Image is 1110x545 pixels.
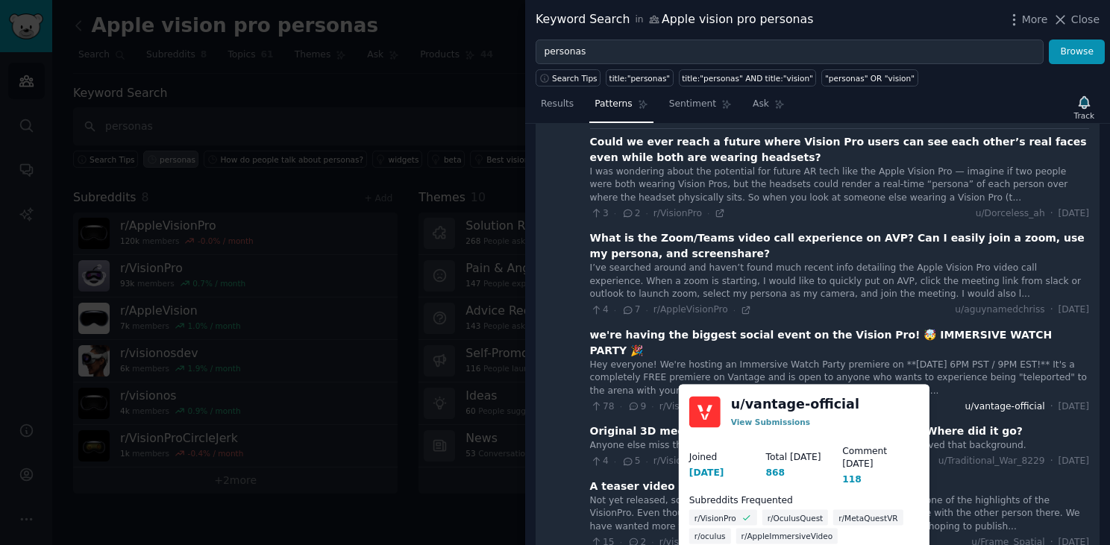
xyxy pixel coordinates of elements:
[938,455,1045,468] span: u/Traditional_War_8229
[621,455,640,468] span: 5
[645,208,647,218] span: ·
[1022,12,1048,28] span: More
[620,401,622,412] span: ·
[621,303,640,317] span: 7
[731,417,810,426] a: View Submissions
[614,456,616,467] span: ·
[1074,110,1094,121] div: Track
[825,73,915,84] div: "personas" OR "vision"
[1059,207,1089,221] span: [DATE]
[753,98,769,111] span: Ask
[590,494,1089,534] div: Not yet released, so we can't plug a link. For us, the Personas have been one of the highlights o...
[590,134,1089,166] div: Could we ever reach a future where Vision Pro users can see each other’s real faces even while bo...
[590,303,609,317] span: 4
[536,69,601,86] button: Search Tips
[590,166,1089,205] div: I was wondering about the potential for future AR tech like the Apple Vision Pro — imagine if two...
[590,400,615,414] span: 78
[536,40,1044,65] input: Try a keyword related to your business
[842,444,919,470] dt: Comment [DATE]
[741,531,833,541] span: r/AppleImmersiveVideo
[590,262,1089,301] div: I’ve searched around and haven’t found much recent info detailing the Apple Vision Pro video call...
[1053,12,1100,28] button: Close
[606,69,674,86] a: title:"personas"
[590,207,609,221] span: 3
[536,92,579,123] a: Results
[627,400,646,414] span: 9
[1050,303,1053,317] span: ·
[976,207,1045,221] span: u/Dorceless_ah
[689,451,766,464] dt: Joined
[536,10,813,29] div: Keyword Search Apple vision pro personas
[653,456,702,466] span: r/VisionPro
[1071,12,1100,28] span: Close
[595,98,632,111] span: Patterns
[669,98,716,111] span: Sentiment
[621,207,640,221] span: 2
[707,208,709,218] span: ·
[955,303,1044,317] span: u/aguynamedchriss
[731,395,859,414] a: u/vantage-official
[765,467,785,480] div: 868
[747,92,790,123] a: Ask
[733,305,736,315] span: ·
[838,512,897,523] span: r/MetaQuestVR
[590,439,1089,453] div: Anyone else miss the original 3D meeting room for your AVP persona? I loved that background.
[689,396,721,427] img: vantage-official
[694,531,726,541] span: r/oculus
[645,456,647,467] span: ·
[614,208,616,218] span: ·
[1059,400,1089,414] span: [DATE]
[1059,303,1089,317] span: [DATE]
[609,73,671,84] div: title:"personas"
[765,451,842,464] dt: Total [DATE]
[653,304,728,315] span: r/AppleVisionPro
[1006,12,1048,28] button: More
[635,13,643,27] span: in
[651,401,653,412] span: ·
[1059,455,1089,468] span: [DATE]
[552,73,598,84] span: Search Tips
[842,473,862,487] div: 118
[590,479,921,494] div: A teaser video of our new SharePlay game for VisionPro
[965,400,1045,414] span: u/vantage-official
[541,98,574,111] span: Results
[682,73,813,84] div: title:"personas" AND title:"vision"
[1069,92,1100,123] button: Track
[768,512,824,523] span: r/OculusQuest
[1049,40,1105,65] button: Browse
[590,423,1023,439] div: Original 3D meeting room for AVP persona background - Where did it go?
[590,455,609,468] span: 4
[590,230,1089,262] div: What is the Zoom/Teams video call experience on AVP? Can I easily join a zoom, use my persona, an...
[679,69,817,86] a: title:"personas" AND title:"vision"
[664,92,737,123] a: Sentiment
[1050,455,1053,468] span: ·
[1050,400,1053,414] span: ·
[659,401,708,412] span: r/VisionPro
[821,69,918,86] a: "personas" OR "vision"
[689,467,724,480] div: [DATE]
[1050,207,1053,221] span: ·
[653,208,702,218] span: r/VisionPro
[694,512,736,523] span: r/VisionPro
[590,359,1089,398] div: Hey everyone! We're hosting an Immersive Watch Party premiere on **[DATE] 6PM PST / 9PM EST!** It...
[614,305,616,315] span: ·
[590,327,1089,359] div: we're having the biggest social event on the Vision Pro! 🤯 IMMERSIVE WATCH PARTY 🎉
[589,92,653,123] a: Patterns
[645,305,647,315] span: ·
[689,494,919,508] dt: Subreddits Frequented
